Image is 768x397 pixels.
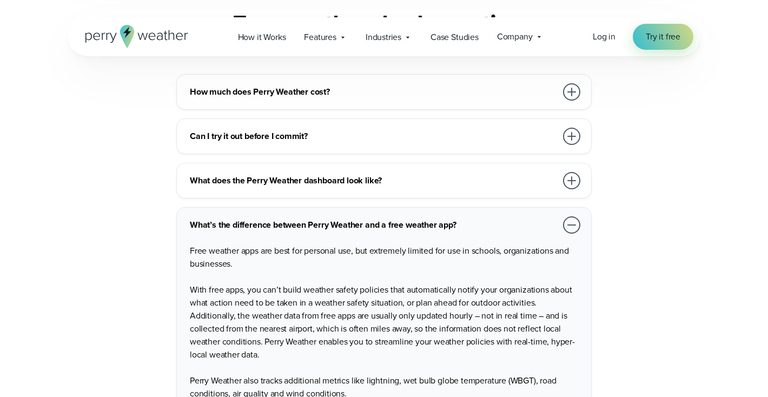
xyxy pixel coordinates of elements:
span: Try it free [646,30,680,43]
h2: Frequently asked questions [232,9,536,39]
a: Try it free [633,24,693,50]
span: Industries [366,31,401,44]
p: Free weather apps are best for personal use, but extremely limited for use in schools, organizati... [190,244,582,270]
h3: What’s the difference between Perry Weather and a free weather app? [190,219,557,231]
a: Case Studies [421,26,488,48]
a: How it Works [229,26,295,48]
span: Features [304,31,336,44]
span: How it Works [238,31,286,44]
h3: How much does Perry Weather cost? [190,85,557,98]
a: Log in [593,30,615,43]
h3: What does the Perry Weather dashboard look like? [190,174,557,187]
span: Company [497,30,533,43]
p: With free apps, you can’t build weather safety policies that automatically notify your organizati... [190,283,582,361]
h3: Can I try it out before I commit? [190,130,557,143]
span: Case Studies [431,31,479,44]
